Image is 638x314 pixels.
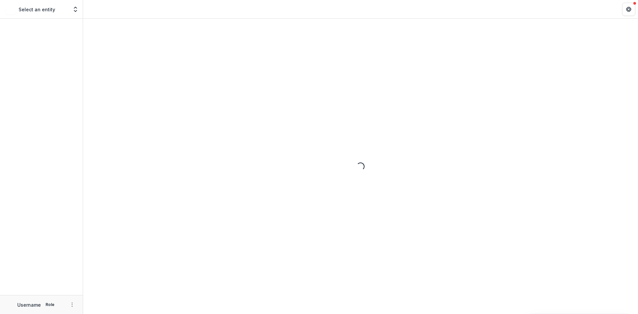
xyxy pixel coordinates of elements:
button: Open entity switcher [71,3,80,16]
button: More [68,301,76,309]
p: Username [17,301,41,308]
p: Role [44,302,56,308]
p: Select an entity [19,6,55,13]
button: Get Help [622,3,635,16]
